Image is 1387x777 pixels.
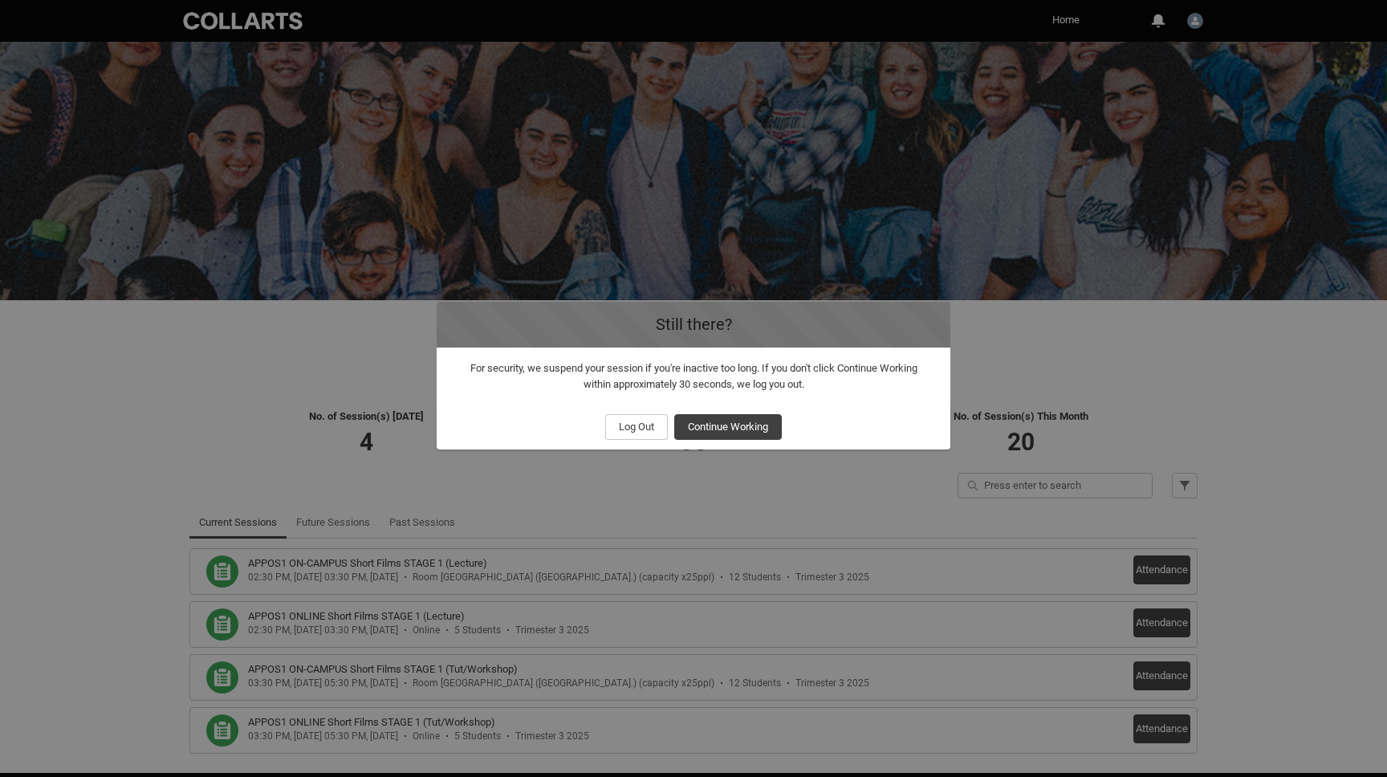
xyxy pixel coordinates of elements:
[674,414,782,440] button: Continue Working
[688,415,768,439] span: Continue Working
[656,315,732,334] span: Still there?
[605,414,668,440] button: Log Out
[619,415,654,439] span: Log Out
[470,362,917,390] span: For security, we suspend your session if you're inactive too long. If you don't click Continue Wo...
